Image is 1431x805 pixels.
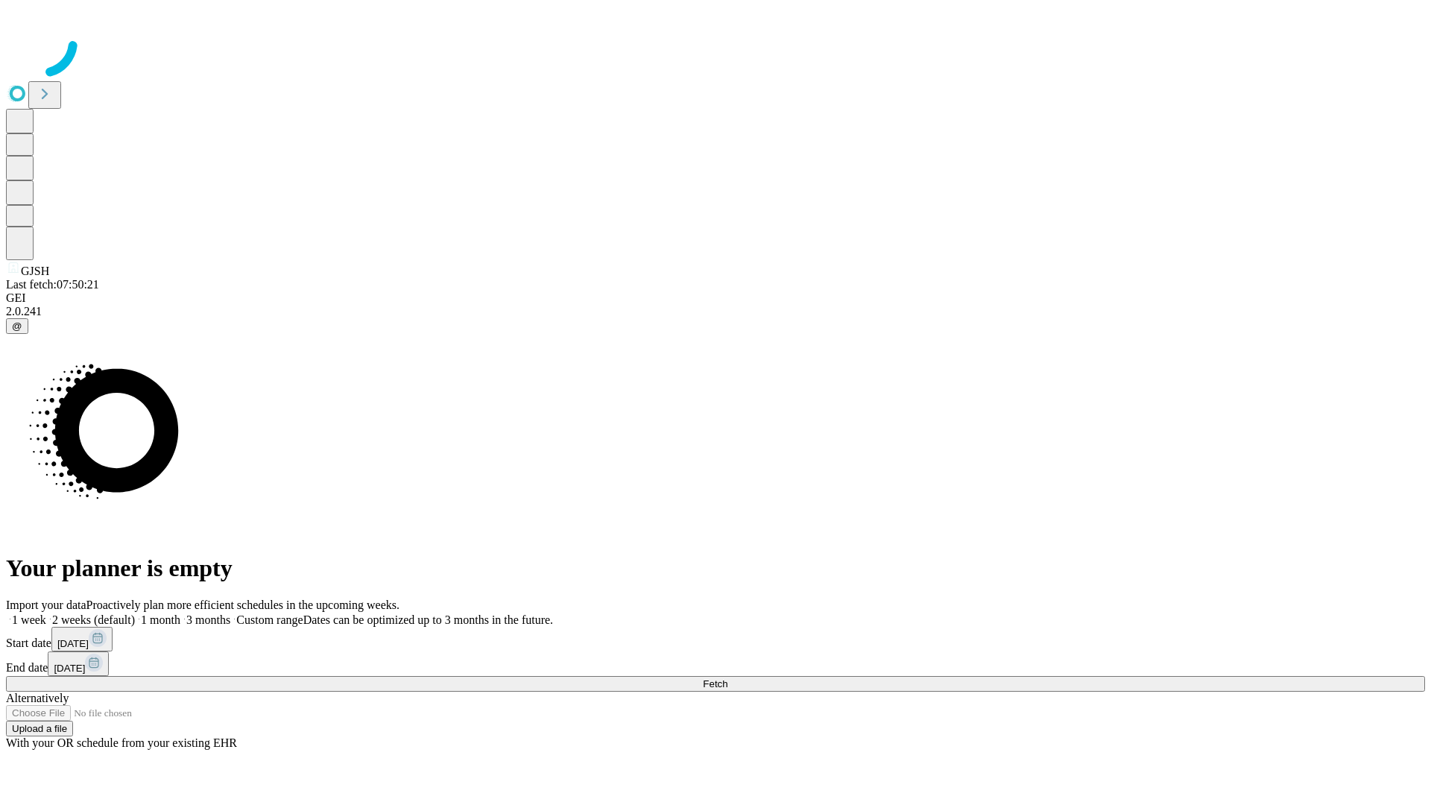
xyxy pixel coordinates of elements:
[52,613,135,626] span: 2 weeks (default)
[6,651,1425,676] div: End date
[86,599,399,611] span: Proactively plan more efficient schedules in the upcoming weeks.
[51,627,113,651] button: [DATE]
[6,676,1425,692] button: Fetch
[236,613,303,626] span: Custom range
[186,613,230,626] span: 3 months
[6,555,1425,582] h1: Your planner is empty
[141,613,180,626] span: 1 month
[6,291,1425,305] div: GEI
[6,721,73,736] button: Upload a file
[6,318,28,334] button: @
[6,627,1425,651] div: Start date
[6,692,69,704] span: Alternatively
[57,638,89,649] span: [DATE]
[6,278,99,291] span: Last fetch: 07:50:21
[12,613,46,626] span: 1 week
[303,613,553,626] span: Dates can be optimized up to 3 months in the future.
[6,599,86,611] span: Import your data
[6,305,1425,318] div: 2.0.241
[54,663,85,674] span: [DATE]
[21,265,49,277] span: GJSH
[12,321,22,332] span: @
[48,651,109,676] button: [DATE]
[6,736,237,749] span: With your OR schedule from your existing EHR
[703,678,727,689] span: Fetch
